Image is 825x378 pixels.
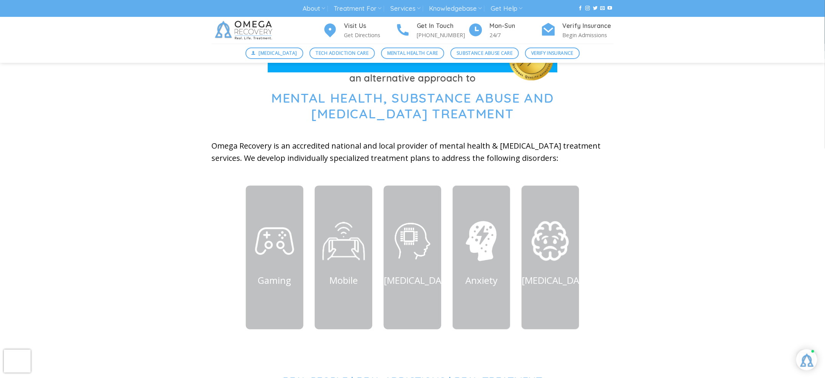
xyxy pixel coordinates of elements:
a: Follow on Twitter [593,6,597,11]
a: Get In Touch [PHONE_NUMBER] [395,21,468,40]
h4: Verify Insurance [562,21,614,31]
a: Follow on Instagram [586,6,590,11]
a: Tech Addiction Care [309,47,375,59]
a: [MEDICAL_DATA] [246,47,304,59]
h3: an alternative approach to [211,70,614,86]
span: Verify Insurance [531,49,573,57]
a: About [303,2,325,16]
a: Services [390,2,421,16]
a: Treatment For [334,2,381,16]
iframe: reCAPTCHA [4,350,31,373]
a: Anxiety [465,274,498,286]
a: Verify Insurance [525,47,580,59]
a: [MEDICAL_DATA] [522,274,594,286]
span: [MEDICAL_DATA] [259,49,297,57]
p: 24/7 [489,31,541,39]
a: Verify Insurance Begin Admissions [541,21,614,40]
a: [MEDICAL_DATA] [384,274,456,286]
span: Mental Health, Substance Abuse and [MEDICAL_DATA] Treatment [271,90,554,122]
span: Substance Abuse Care [457,49,512,57]
span: Tech Addiction Care [316,49,368,57]
h4: Visit Us [344,21,395,31]
p: Begin Admissions [562,31,614,39]
a: Follow on YouTube [607,6,612,11]
h4: Get In Touch [417,21,468,31]
span: Mental Health Care [387,49,438,57]
a: Get Help [491,2,522,16]
a: Mobile [329,274,358,286]
a: Send us an email [600,6,605,11]
a: Follow on Facebook [578,6,583,11]
img: Omega Recovery [211,17,278,44]
a: Substance Abuse Care [450,47,519,59]
a: Visit Us Get Directions [322,21,395,40]
p: Omega Recovery is an accredited national and local provider of mental health & [MEDICAL_DATA] tre... [211,140,614,164]
h4: Mon-Sun [489,21,541,31]
a: Mental Health Care [381,47,444,59]
p: Get Directions [344,31,395,39]
a: Gaming [258,274,291,286]
p: [PHONE_NUMBER] [417,31,468,39]
a: Knowledgebase [429,2,482,16]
